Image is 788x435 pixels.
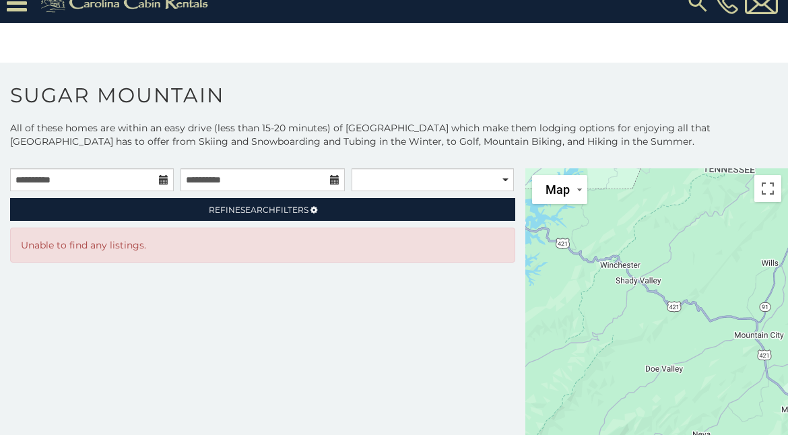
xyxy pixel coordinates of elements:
span: Search [240,205,275,215]
span: Map [546,182,570,197]
p: Unable to find any listings. [21,238,504,252]
a: RefineSearchFilters [10,198,515,221]
span: Refine Filters [209,205,308,215]
button: Change map style [532,175,587,204]
button: Toggle fullscreen view [754,175,781,202]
